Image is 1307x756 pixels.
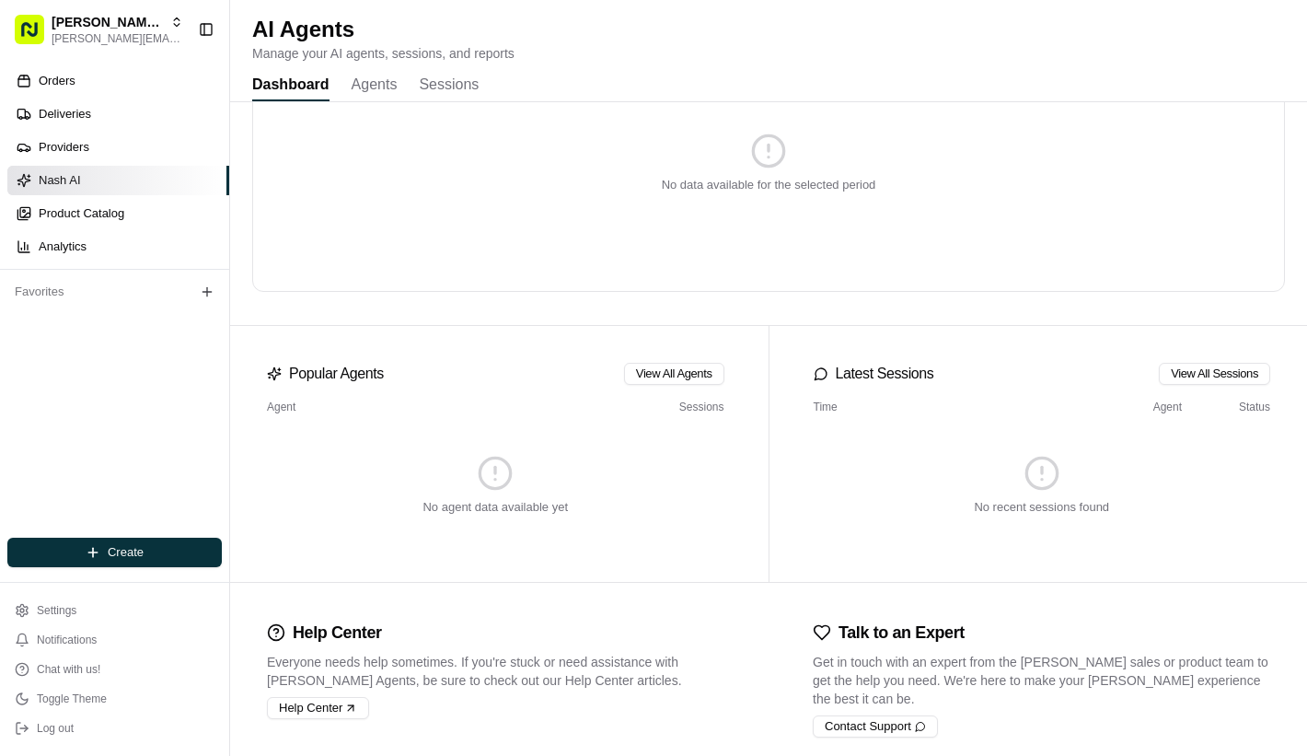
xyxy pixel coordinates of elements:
[313,181,335,204] button: Start new chat
[52,31,183,46] button: [PERSON_NAME][EMAIL_ADDRESS][DOMAIN_NAME]
[636,366,712,382] a: View All Agents
[153,335,159,350] span: •
[7,686,222,712] button: Toggle Theme
[153,285,159,300] span: •
[148,404,303,437] a: 💻API Documentation
[37,633,97,647] span: Notifications
[7,538,222,567] button: Create
[39,106,91,122] span: Deliveries
[7,627,222,653] button: Notifications
[289,366,384,381] h3: Popular Agents
[156,413,170,428] div: 💻
[662,177,876,193] p: No data available for the selected period
[1159,363,1270,385] button: View All Sessions
[18,413,33,428] div: 📗
[37,662,100,677] span: Chat with us!
[7,133,229,162] a: Providers
[7,277,222,307] div: Favorites
[130,456,223,471] a: Powered byPylon
[1171,366,1258,382] a: View All Sessions
[39,172,81,189] span: Nash AI
[48,119,304,138] input: Clear
[7,199,229,228] a: Product Catalog
[352,70,398,101] button: Agents
[285,236,335,258] button: See all
[7,598,222,623] button: Settings
[267,653,724,690] div: Everyone needs help sometimes. If you're stuck or need assistance with [PERSON_NAME] Agents, be s...
[1197,400,1270,414] div: Status
[267,697,369,719] button: Help Center
[37,286,52,301] img: 1736555255976-a54dd68f-1ca7-489b-9aae-adbdc363a1c4
[163,335,201,350] span: [DATE]
[57,285,149,300] span: [PERSON_NAME]
[83,176,302,194] div: Start new chat
[293,620,382,646] p: Help Center
[422,499,568,516] p: No agent data available yet
[108,544,144,561] span: Create
[163,285,201,300] span: [DATE]
[18,176,52,209] img: 1736555255976-a54dd68f-1ca7-489b-9aae-adbdc363a1c4
[7,232,229,262] a: Analytics
[18,74,335,103] p: Welcome 👋
[252,70,330,101] button: Dashboard
[7,99,229,129] a: Deliveries
[836,366,934,381] h3: Latest Sessions
[39,73,75,89] span: Orders
[18,318,48,347] img: Lucas Ferreira
[7,7,191,52] button: [PERSON_NAME] Org[PERSON_NAME][EMAIL_ADDRESS][DOMAIN_NAME]
[39,205,124,222] span: Product Catalog
[974,499,1109,516] p: No recent sessions found
[7,715,222,741] button: Log out
[83,194,253,209] div: We're available if you need us!
[18,239,123,254] div: Past conversations
[37,721,74,736] span: Log out
[52,13,163,31] button: [PERSON_NAME] Org
[956,400,1182,414] div: Agent
[174,412,295,430] span: API Documentation
[252,15,515,44] h1: AI Agents
[814,400,943,414] div: Time
[632,400,724,414] div: Sessions
[39,139,89,156] span: Providers
[419,70,479,101] button: Sessions
[18,18,55,55] img: Nash
[252,44,515,63] p: Manage your AI agents, sessions, and reports
[839,620,965,646] p: Talk to an Expert
[183,457,223,471] span: Pylon
[7,166,229,195] a: Nash AI
[37,412,141,430] span: Knowledge Base
[624,363,724,385] button: View All Agents
[7,657,222,682] button: Chat with us!
[813,715,938,738] button: Contact Support
[7,66,229,96] a: Orders
[11,404,148,437] a: 📗Knowledge Base
[18,268,48,297] img: Mariam Aslam
[37,603,76,618] span: Settings
[37,692,107,706] span: Toggle Theme
[813,653,1270,708] div: Get in touch with an expert from the [PERSON_NAME] sales or product team to get the help you need...
[39,238,87,255] span: Analytics
[267,400,618,414] div: Agent
[39,176,72,209] img: 4988371391238_9404d814bf3eb2409008_72.png
[57,335,149,350] span: [PERSON_NAME]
